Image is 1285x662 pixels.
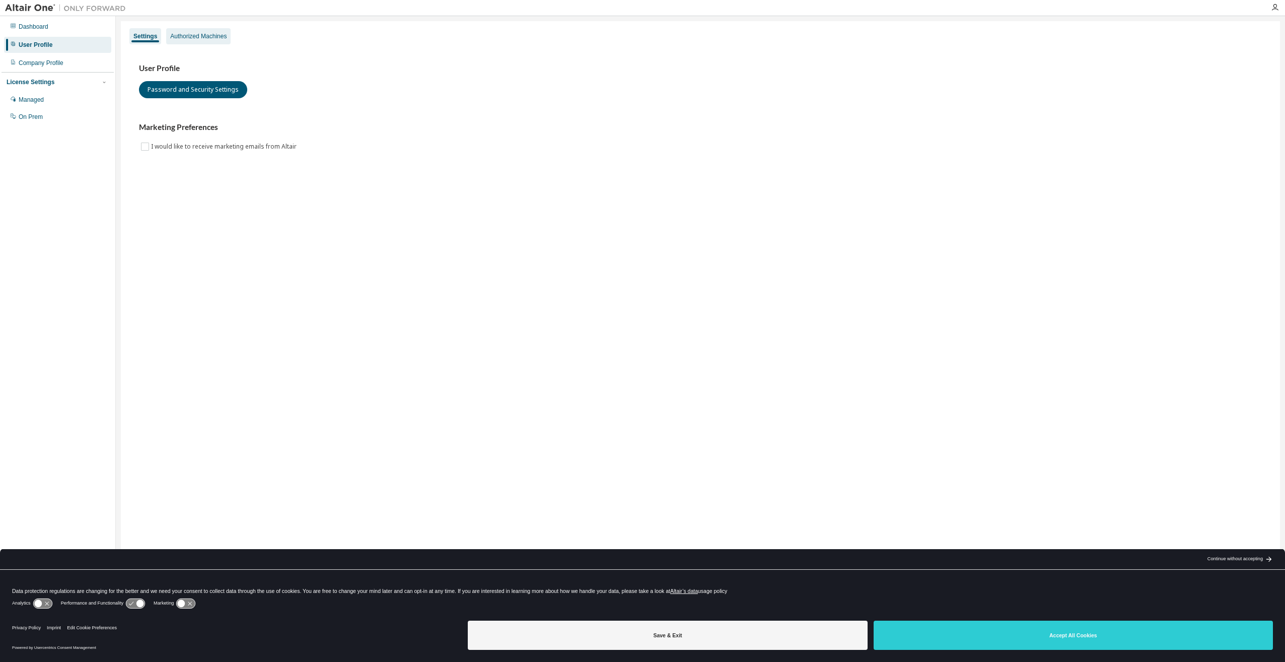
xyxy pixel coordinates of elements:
label: I would like to receive marketing emails from Altair [151,141,299,153]
div: Managed [19,96,44,104]
div: Dashboard [19,23,48,31]
button: Password and Security Settings [139,81,247,98]
div: Company Profile [19,59,63,67]
h3: User Profile [139,63,1262,74]
div: User Profile [19,41,52,49]
div: License Settings [7,78,54,86]
h3: Marketing Preferences [139,122,1262,133]
div: Authorized Machines [170,32,227,40]
div: Settings [133,32,157,40]
img: Altair One [5,3,131,13]
div: On Prem [19,113,43,121]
